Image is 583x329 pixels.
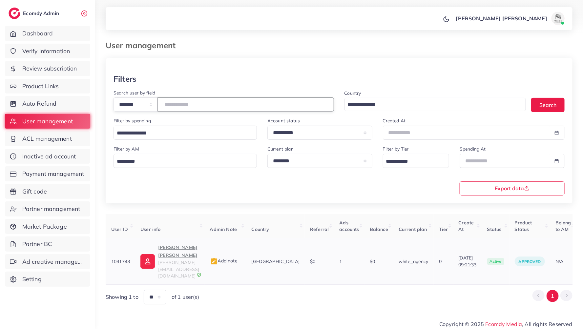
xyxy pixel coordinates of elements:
span: User management [22,117,73,126]
span: approved [519,259,541,264]
a: Product Links [5,79,90,94]
label: Filter by spending [114,117,151,124]
span: , All rights Reserved [522,320,573,328]
input: Search for option [115,156,248,167]
button: Go to page 1 [547,290,559,302]
span: 0 [439,258,442,264]
span: active [487,258,504,265]
span: Create At [459,220,474,232]
span: Ads accounts [340,220,359,232]
input: Search for option [384,156,441,167]
span: 1031743 [111,258,130,264]
span: of 1 user(s) [172,293,199,301]
ul: Pagination [532,290,573,302]
a: logoEcomdy Admin [9,8,61,19]
img: logo [9,8,20,19]
span: Ad creative management [22,257,85,266]
span: Balance [370,226,388,232]
a: User management [5,114,90,129]
div: Search for option [344,98,526,111]
span: Payment management [22,170,84,178]
span: Inactive ad account [22,152,76,161]
a: Payment management [5,166,90,181]
label: Current plan [267,146,294,152]
img: admin_note.cdd0b510.svg [210,257,218,265]
span: User ID [111,226,128,232]
span: Add note [210,258,238,264]
h3: Filters [114,74,136,84]
button: Search [531,98,565,112]
h3: User management [106,41,181,50]
div: Search for option [383,154,449,168]
div: Search for option [114,154,257,168]
label: Filter by Tier [383,146,409,152]
span: Auto Refund [22,99,57,108]
span: Product Links [22,82,59,91]
span: [GEOGRAPHIC_DATA] [252,258,300,264]
a: Ad creative management [5,254,90,269]
span: $0 [310,258,315,264]
label: Created At [383,117,406,124]
a: Partner BC [5,236,90,252]
span: white_agency [399,258,428,264]
span: Dashboard [22,29,53,38]
img: avatar [552,12,565,25]
p: [PERSON_NAME] [PERSON_NAME] [158,243,199,259]
button: Export data [460,181,565,195]
a: [PERSON_NAME] [PERSON_NAME]avatar [452,12,567,25]
span: $0 [370,258,375,264]
span: Export data [495,186,530,191]
a: Auto Refund [5,96,90,111]
a: Setting [5,272,90,287]
span: [PERSON_NAME][EMAIL_ADDRESS][DOMAIN_NAME] [158,259,199,279]
span: Partner BC [22,240,52,248]
a: [PERSON_NAME] [PERSON_NAME][PERSON_NAME][EMAIL_ADDRESS][DOMAIN_NAME] [140,243,199,279]
span: Setting [22,275,42,283]
a: ACL management [5,131,90,146]
label: Spending At [460,146,486,152]
span: Product Status [515,220,532,232]
span: ACL management [22,134,72,143]
span: [DATE] 09:21:33 [459,255,477,268]
span: Showing 1 to [106,293,138,301]
span: Tier [439,226,448,232]
a: Review subscription [5,61,90,76]
span: Partner management [22,205,80,213]
span: 1 [340,258,342,264]
a: Verify information [5,44,90,59]
span: N/A [555,258,563,264]
span: Review subscription [22,64,77,73]
span: Verify information [22,47,70,55]
a: Inactive ad account [5,149,90,164]
span: Belong to AM [555,220,571,232]
a: Gift code [5,184,90,199]
a: Ecomdy Media [486,321,522,327]
span: Referral [310,226,329,232]
h2: Ecomdy Admin [23,10,61,16]
a: Partner management [5,201,90,216]
a: Dashboard [5,26,90,41]
label: Search user by field [114,90,155,96]
input: Search for option [115,128,248,138]
span: Gift code [22,187,47,196]
div: Search for option [114,126,257,140]
span: Country [252,226,269,232]
a: Market Package [5,219,90,234]
p: [PERSON_NAME] [PERSON_NAME] [456,14,547,22]
span: Status [487,226,502,232]
span: Copyright © 2025 [439,320,573,328]
span: User info [140,226,160,232]
span: Market Package [22,222,67,231]
img: ic-user-info.36bf1079.svg [140,254,155,269]
label: Filter by AM [114,146,139,152]
span: Current plan [399,226,427,232]
label: Account status [267,117,300,124]
label: Country [344,90,361,96]
span: Admin Note [210,226,237,232]
img: 9CAL8B2pu8EFxCJHYAAAAldEVYdGRhdGU6Y3JlYXRlADIwMjItMTItMDlUMDQ6NTg6MzkrMDA6MDBXSlgLAAAAJXRFWHRkYXR... [197,273,201,277]
input: Search for option [345,100,518,110]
